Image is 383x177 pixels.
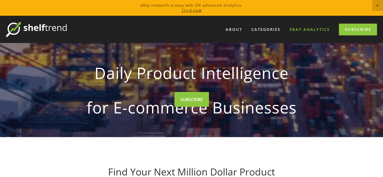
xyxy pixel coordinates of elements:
img: ShelfTrend [6,22,67,37]
strong: for E-commerce Businesses [57,93,327,122]
a: Subscribe [339,24,377,35]
a: Try it now [182,7,202,13]
a: eBay Analytics [286,25,334,34]
a: About [222,25,246,34]
div: Categories [247,25,284,34]
strong: Daily Product Intelligence [57,59,327,87]
a: SUBSCRIBE [174,92,209,107]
